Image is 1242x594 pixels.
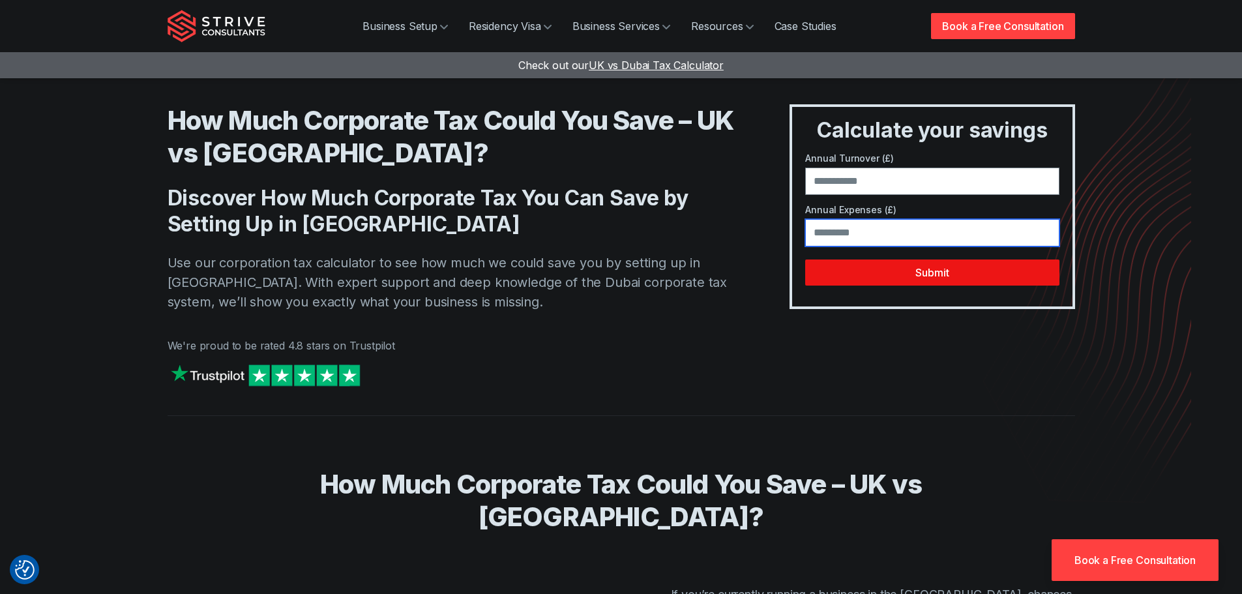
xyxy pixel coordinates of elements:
a: Book a Free Consultation [931,13,1074,39]
a: Check out ourUK vs Dubai Tax Calculator [518,59,724,72]
img: Strive Consultants [168,10,265,42]
a: Case Studies [764,13,847,39]
h1: How Much Corporate Tax Could You Save – UK vs [GEOGRAPHIC_DATA]? [168,104,738,170]
h2: How Much Corporate Tax Could You Save – UK vs [GEOGRAPHIC_DATA]? [204,468,1039,533]
label: Annual Expenses (£) [805,203,1059,216]
a: Business Services [562,13,681,39]
span: UK vs Dubai Tax Calculator [589,59,724,72]
a: Residency Visa [458,13,562,39]
a: Business Setup [352,13,458,39]
a: Resources [681,13,764,39]
img: Strive on Trustpilot [168,361,363,389]
a: Book a Free Consultation [1052,539,1219,581]
p: We're proud to be rated 4.8 stars on Trustpilot [168,338,738,353]
img: Revisit consent button [15,560,35,580]
button: Consent Preferences [15,560,35,580]
button: Submit [805,260,1059,286]
h3: Calculate your savings [797,117,1067,143]
p: Use our corporation tax calculator to see how much we could save you by setting up in [GEOGRAPHIC... [168,253,738,312]
label: Annual Turnover (£) [805,151,1059,165]
h2: Discover How Much Corporate Tax You Can Save by Setting Up in [GEOGRAPHIC_DATA] [168,185,738,237]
